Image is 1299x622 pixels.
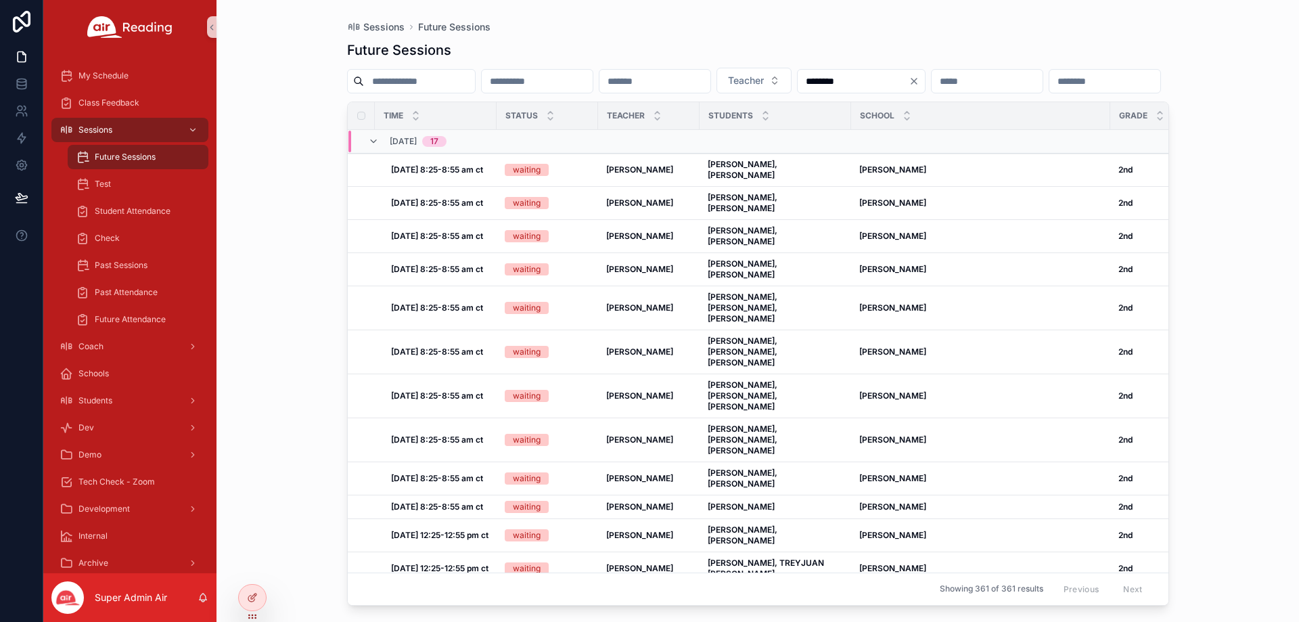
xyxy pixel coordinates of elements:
div: waiting [513,390,541,402]
span: Showing 361 of 361 results [940,584,1043,595]
span: Sessions [78,125,112,135]
strong: [PERSON_NAME], [PERSON_NAME], [PERSON_NAME] [708,336,779,368]
a: [PERSON_NAME] [859,264,1102,275]
a: [DATE] 8:25-8:55 am ct [391,164,488,175]
a: waiting [505,434,590,446]
a: [PERSON_NAME] [859,563,1102,574]
strong: 2nd [1118,473,1133,483]
a: [PERSON_NAME], [PERSON_NAME] [708,225,843,247]
strong: [DATE] 8:25-8:55 am ct [391,347,483,357]
button: Select Button [716,68,792,93]
strong: 2nd [1118,502,1133,512]
a: Demo [51,443,208,467]
span: Demo [78,449,101,460]
a: Future Sessions [418,20,491,34]
a: Schools [51,361,208,386]
a: My Schedule [51,64,208,88]
strong: [PERSON_NAME] [859,502,926,512]
strong: 2nd [1118,435,1133,445]
a: waiting [505,164,590,176]
span: Class Feedback [78,97,139,108]
a: waiting [505,390,590,402]
strong: [PERSON_NAME] [606,502,673,512]
strong: [PERSON_NAME] [606,391,673,401]
strong: [PERSON_NAME] [606,530,673,540]
span: Grade [1119,110,1147,121]
strong: [PERSON_NAME], TREYJUAN [PERSON_NAME] [708,558,826,579]
div: waiting [513,197,541,209]
a: [PERSON_NAME], [PERSON_NAME] [708,525,843,546]
strong: [PERSON_NAME] [859,164,926,175]
strong: 2nd [1118,563,1133,573]
span: Future Sessions [95,152,156,162]
a: [PERSON_NAME], TREYJUAN [PERSON_NAME] [708,558,843,579]
a: 2nd [1118,198,1204,208]
a: waiting [505,197,590,209]
strong: [PERSON_NAME] [859,530,926,540]
span: Schools [78,368,109,379]
a: Sessions [51,118,208,142]
a: [PERSON_NAME], [PERSON_NAME] [708,192,843,214]
a: [PERSON_NAME], [PERSON_NAME], [PERSON_NAME] [708,380,843,412]
strong: [PERSON_NAME] [606,473,673,483]
strong: [PERSON_NAME] [606,563,673,573]
a: [DATE] 8:25-8:55 am ct [391,391,488,401]
a: [DATE] 8:25-8:55 am ct [391,198,488,208]
a: [PERSON_NAME], [PERSON_NAME], [PERSON_NAME] [708,336,843,368]
a: Dev [51,416,208,440]
strong: [PERSON_NAME] [859,563,926,573]
a: [PERSON_NAME] [606,264,691,275]
span: Check [95,233,120,244]
span: Future Attendance [95,314,166,325]
a: waiting [505,529,590,541]
a: [PERSON_NAME] [859,473,1102,484]
a: waiting [505,263,590,275]
strong: [PERSON_NAME], [PERSON_NAME], [PERSON_NAME] [708,292,779,324]
strong: 2nd [1118,303,1133,313]
a: [PERSON_NAME], [PERSON_NAME] [708,159,843,181]
a: 2nd [1118,473,1204,484]
a: [PERSON_NAME] [859,303,1102,313]
strong: 2nd [1118,347,1133,357]
strong: [PERSON_NAME], [PERSON_NAME] [708,525,779,546]
a: [DATE] 8:25-8:55 am ct [391,435,488,445]
span: Status [505,110,538,121]
a: [PERSON_NAME] [606,303,691,313]
a: [PERSON_NAME] [606,391,691,401]
a: 2nd [1118,164,1204,175]
div: waiting [513,302,541,314]
a: [PERSON_NAME] [606,347,691,357]
a: Class Feedback [51,91,208,115]
a: waiting [505,472,590,485]
strong: [DATE] 8:25-8:55 am ct [391,391,483,401]
a: 2nd [1118,347,1204,357]
a: Future Sessions [68,145,208,169]
a: Future Attendance [68,307,208,332]
div: waiting [513,263,541,275]
a: [PERSON_NAME] [606,530,691,541]
span: Sessions [363,20,405,34]
span: Past Attendance [95,287,158,298]
a: [DATE] 8:25-8:55 am ct [391,231,488,242]
span: My Schedule [78,70,129,81]
a: [DATE] 12:25-12:55 pm ct [391,530,488,541]
span: Archive [78,558,108,569]
strong: [PERSON_NAME], [PERSON_NAME], [PERSON_NAME] [708,380,779,412]
strong: [DATE] 8:25-8:55 am ct [391,231,483,241]
strong: [PERSON_NAME] [859,473,926,483]
a: waiting [505,346,590,358]
a: [PERSON_NAME] [859,198,1102,208]
span: Teacher [728,74,764,87]
a: [DATE] 8:25-8:55 am ct [391,347,488,357]
div: waiting [513,164,541,176]
a: [PERSON_NAME] [606,502,691,512]
button: Clear [909,76,925,87]
span: Internal [78,531,108,541]
a: Coach [51,334,208,359]
strong: [PERSON_NAME] [859,264,926,274]
a: [PERSON_NAME] [606,563,691,574]
div: waiting [513,529,541,541]
a: Internal [51,524,208,548]
strong: 2nd [1118,164,1133,175]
